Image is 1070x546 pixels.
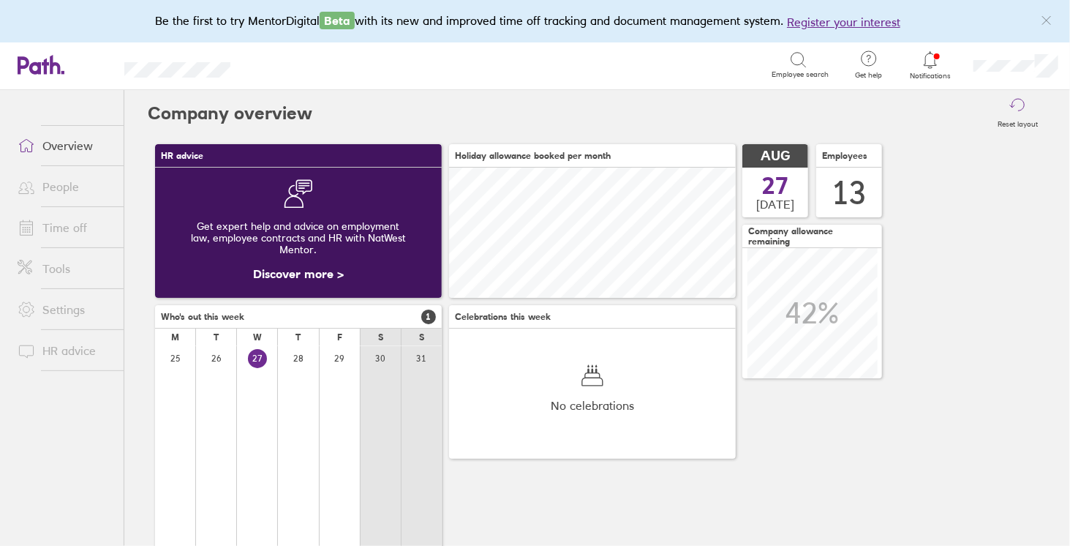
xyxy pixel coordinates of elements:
[551,399,634,412] span: No celebrations
[161,312,244,322] span: Who's out this week
[455,151,611,161] span: Holiday allowance booked per month
[253,332,262,343] div: W
[6,213,124,242] a: Time off
[171,332,179,343] div: M
[455,312,551,322] span: Celebrations this week
[907,72,954,81] span: Notifications
[421,310,436,324] span: 1
[270,58,307,71] div: Search
[761,149,790,164] span: AUG
[6,172,124,201] a: People
[295,332,301,343] div: T
[6,336,124,365] a: HR advice
[419,332,424,343] div: S
[337,332,342,343] div: F
[6,131,124,160] a: Overview
[378,332,383,343] div: S
[832,174,867,212] div: 13
[6,254,124,283] a: Tools
[161,151,203,161] span: HR advice
[822,151,867,161] span: Employees
[989,90,1047,137] button: Reset layout
[762,174,788,198] span: 27
[907,50,954,81] a: Notifications
[772,70,829,79] span: Employee search
[214,332,219,343] div: T
[989,116,1047,129] label: Reset layout
[748,226,876,247] span: Company allowance remaining
[155,12,915,31] div: Be the first to try MentorDigital with its new and improved time off tracking and document manage...
[6,295,124,324] a: Settings
[148,90,312,137] h2: Company overview
[787,13,900,31] button: Register your interest
[845,71,892,80] span: Get help
[167,209,430,267] div: Get expert help and advice on employment law, employee contracts and HR with NatWest Mentor.
[320,12,355,29] span: Beta
[756,198,794,211] span: [DATE]
[253,266,344,281] a: Discover more >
